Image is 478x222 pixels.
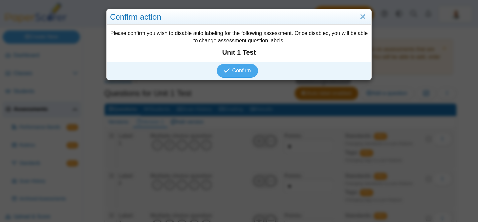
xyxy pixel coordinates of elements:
[217,64,258,77] button: Confirm
[232,68,251,73] span: Confirm
[107,9,371,25] div: Confirm action
[107,25,371,62] div: Please confirm you wish to disable auto labeling for the following assessment. Once disabled, you...
[110,48,368,57] strong: Unit 1 Test
[358,11,368,23] a: Close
